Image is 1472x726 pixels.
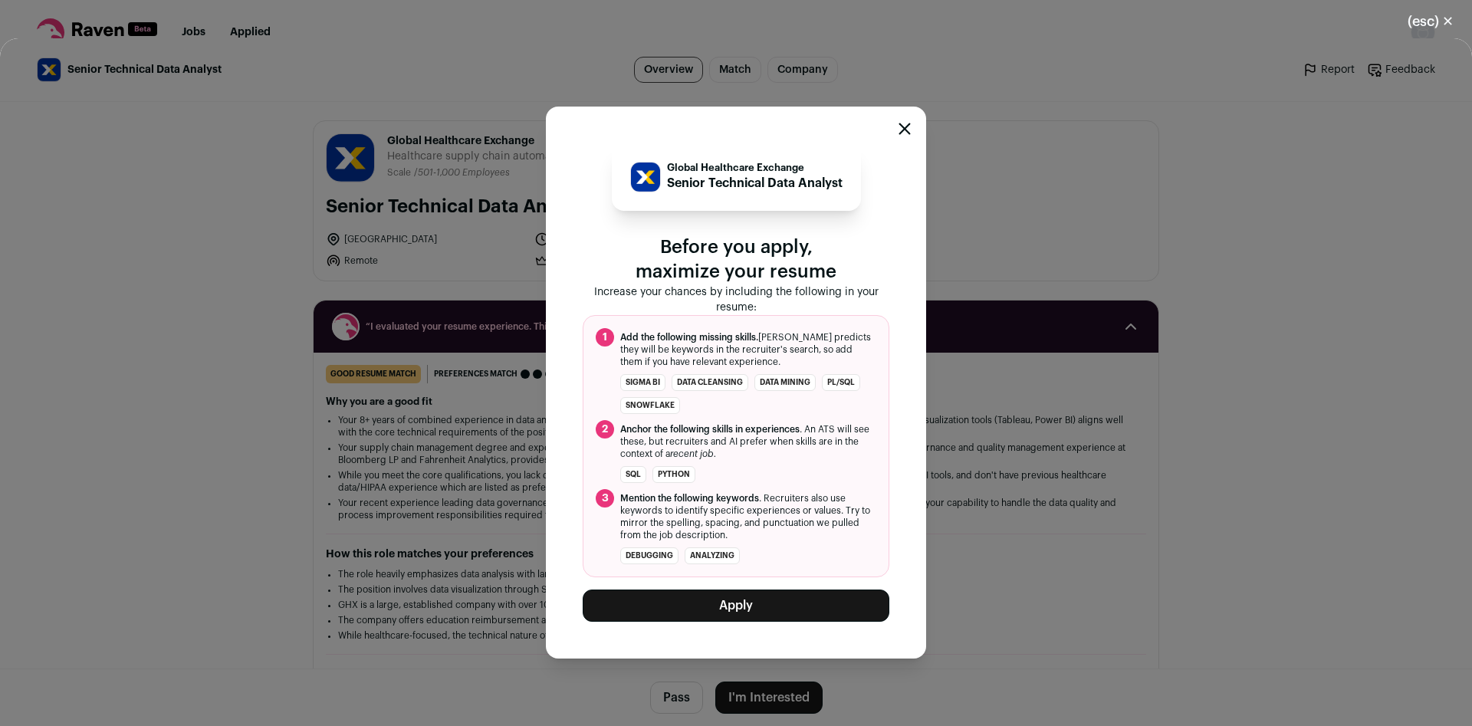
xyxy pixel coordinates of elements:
span: Anchor the following skills in experiences [620,425,800,434]
button: Close modal [899,123,911,135]
p: Global Healthcare Exchange [667,162,843,174]
li: Python [652,466,695,483]
i: recent job. [670,449,716,458]
li: Sigma BI [620,374,665,391]
span: . Recruiters also use keywords to identify specific experiences or values. Try to mirror the spel... [620,492,876,541]
li: PL/SQL [822,374,860,391]
span: Mention the following keywords [620,494,759,503]
span: Add the following missing skills. [620,333,758,342]
span: . An ATS will see these, but recruiters and AI prefer when skills are in the context of a [620,423,876,460]
img: 821b4b789686ca836013aafff0e2f37f52de6f27810b11a18791fbd6b97c0337.jpg [631,163,660,192]
span: 3 [596,489,614,508]
li: Snowflake [620,397,680,414]
li: data cleansing [672,374,748,391]
p: Increase your chances by including the following in your resume: [583,284,889,315]
li: debugging [620,547,678,564]
li: analyzing [685,547,740,564]
button: Apply [583,590,889,622]
span: 1 [596,328,614,347]
span: [PERSON_NAME] predicts they will be keywords in the recruiter's search, so add them if you have r... [620,331,876,368]
li: SQL [620,466,646,483]
p: Senior Technical Data Analyst [667,174,843,192]
p: Before you apply, maximize your resume [583,235,889,284]
button: Close modal [1389,5,1472,38]
span: 2 [596,420,614,439]
li: data mining [754,374,816,391]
